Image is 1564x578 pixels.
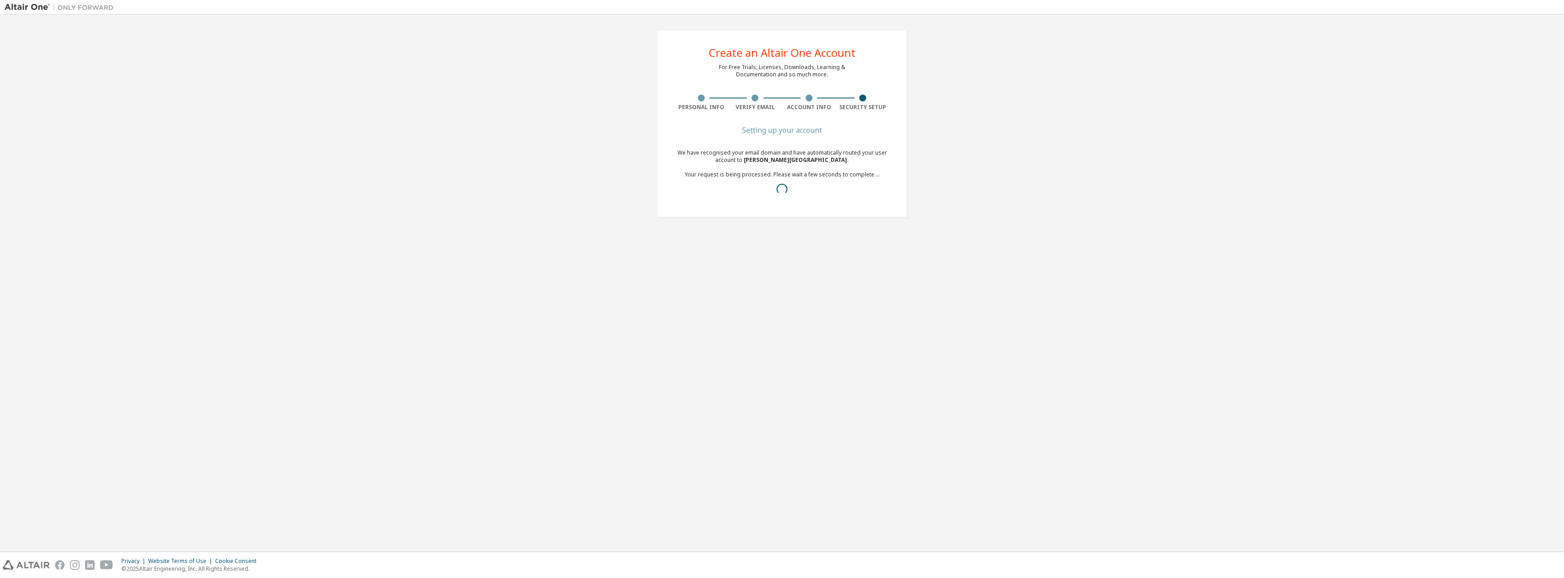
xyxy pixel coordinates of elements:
[85,560,95,570] img: linkedin.svg
[719,64,845,78] div: For Free Trials, Licenses, Downloads, Learning & Documentation and so much more.
[121,565,262,573] p: © 2025 Altair Engineering, Inc. All Rights Reserved.
[674,149,890,200] div: We have recognised your email domain and have automatically routed your user account to Your requ...
[3,560,50,570] img: altair_logo.svg
[836,104,890,111] div: Security Setup
[709,47,856,58] div: Create an Altair One Account
[674,127,890,133] div: Setting up your account
[728,104,782,111] div: Verify Email
[121,558,148,565] div: Privacy
[215,558,262,565] div: Cookie Consent
[55,560,65,570] img: facebook.svg
[148,558,215,565] div: Website Terms of Use
[744,156,849,164] span: [PERSON_NAME][GEOGRAPHIC_DATA] .
[674,104,728,111] div: Personal Info
[782,104,836,111] div: Account Info
[70,560,80,570] img: instagram.svg
[5,3,118,12] img: Altair One
[100,560,113,570] img: youtube.svg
